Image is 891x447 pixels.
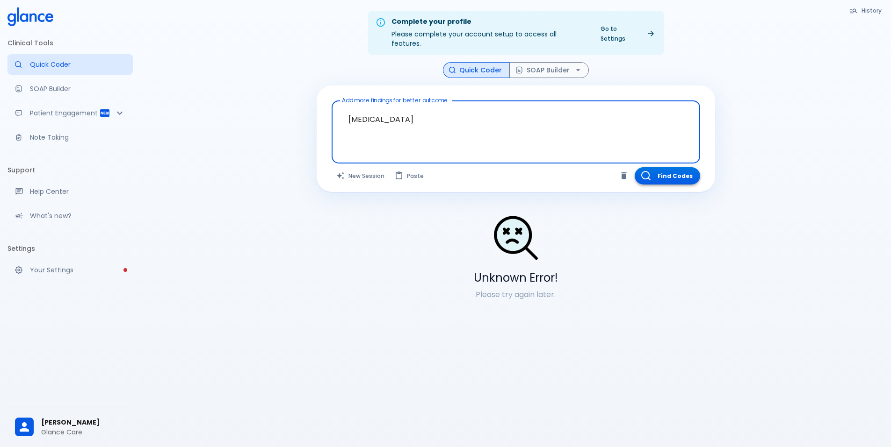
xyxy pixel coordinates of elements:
a: Moramiz: Find ICD10AM codes instantly [7,54,133,75]
li: Settings [7,237,133,260]
textarea: [MEDICAL_DATA] [338,105,694,145]
p: SOAP Builder [30,84,125,93]
p: Help Center [30,187,125,196]
a: Get help from our support team [7,181,133,202]
button: Paste from clipboard [390,167,429,184]
li: Support [7,159,133,181]
a: Advanced note-taking [7,127,133,148]
p: Glance Care [41,427,125,437]
img: Search Not Found [493,214,539,261]
div: Complete your profile [391,17,587,27]
button: Quick Coder [443,62,510,78]
div: Recent updates and feature releases [7,206,133,226]
button: Clear [617,169,631,183]
button: Clears all inputs and results. [332,167,390,184]
div: [PERSON_NAME]Glance Care [7,411,133,443]
a: Please complete account setup [7,260,133,280]
div: Please complete your account setup to access all features. [391,14,587,52]
button: History [845,4,887,17]
li: Clinical Tools [7,32,133,54]
h5: Unknown Error! [317,270,715,285]
a: Docugen: Compose a clinical documentation in seconds [7,78,133,99]
button: SOAP Builder [509,62,589,78]
p: Note Taking [30,133,125,142]
p: What's new? [30,211,125,220]
span: [PERSON_NAME] [41,418,125,427]
p: Please try again later. [317,289,715,300]
a: Go to Settings [595,22,660,45]
p: Your Settings [30,265,125,275]
button: Find Codes [635,167,700,184]
div: Patient Reports & Referrals [7,103,133,123]
p: Quick Coder [30,60,125,69]
p: Patient Engagement [30,108,99,118]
